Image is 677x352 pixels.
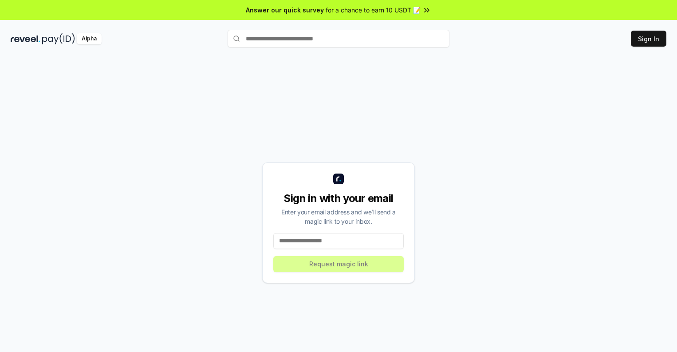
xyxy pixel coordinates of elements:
[42,33,75,44] img: pay_id
[273,207,404,226] div: Enter your email address and we’ll send a magic link to your inbox.
[77,33,102,44] div: Alpha
[631,31,666,47] button: Sign In
[11,33,40,44] img: reveel_dark
[326,5,421,15] span: for a chance to earn 10 USDT 📝
[333,174,344,184] img: logo_small
[273,191,404,206] div: Sign in with your email
[246,5,324,15] span: Answer our quick survey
